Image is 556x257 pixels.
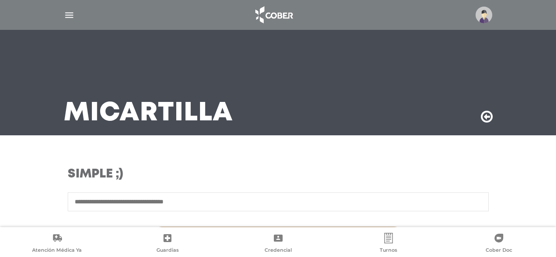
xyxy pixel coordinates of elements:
[64,10,75,21] img: Cober_menu-lines-white.svg
[265,247,292,255] span: Credencial
[32,247,82,255] span: Atención Médica Ya
[112,233,222,255] a: Guardias
[333,233,443,255] a: Turnos
[64,102,233,125] h3: Mi Cartilla
[2,233,112,255] a: Atención Médica Ya
[68,167,334,182] h3: Simple ;)
[380,247,397,255] span: Turnos
[156,247,179,255] span: Guardias
[223,233,333,255] a: Credencial
[251,4,297,25] img: logo_cober_home-white.png
[444,233,554,255] a: Cober Doc
[476,7,492,23] img: profile-placeholder.svg
[486,247,512,255] span: Cober Doc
